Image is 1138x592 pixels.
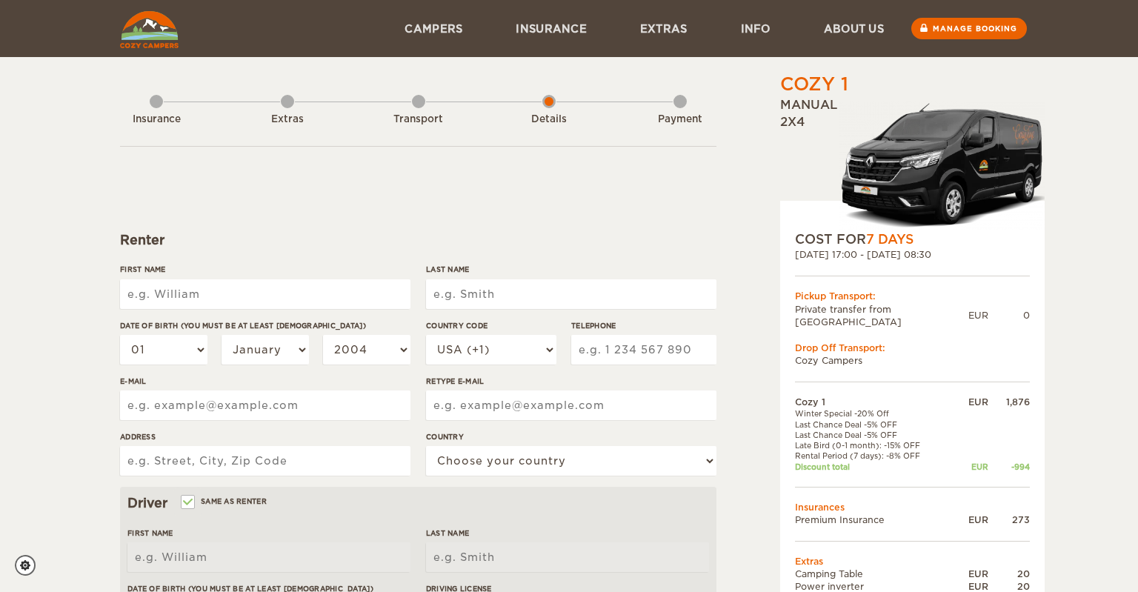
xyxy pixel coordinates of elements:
[426,320,556,331] label: Country Code
[120,264,410,275] label: First Name
[968,309,988,322] div: EUR
[839,102,1045,230] img: Stuttur-m-c-logo-2.png
[120,431,410,442] label: Address
[795,501,1030,513] td: Insurances
[988,568,1030,580] div: 20
[508,113,590,127] div: Details
[795,440,953,450] td: Late Bird (0-1 month): -15% OFF
[426,279,716,309] input: e.g. Smith
[795,396,953,408] td: Cozy 1
[795,568,953,580] td: Camping Table
[120,446,410,476] input: e.g. Street, City, Zip Code
[795,354,1030,367] td: Cozy Campers
[795,408,953,419] td: Winter Special -20% Off
[127,528,410,539] label: First Name
[120,231,716,249] div: Renter
[571,335,716,365] input: e.g. 1 234 567 890
[116,113,197,127] div: Insurance
[571,320,716,331] label: Telephone
[988,309,1030,322] div: 0
[120,376,410,387] label: E-mail
[378,113,459,127] div: Transport
[795,513,953,526] td: Premium Insurance
[795,555,1030,568] td: Extras
[795,419,953,430] td: Last Chance Deal -5% OFF
[426,390,716,420] input: e.g. example@example.com
[120,11,179,48] img: Cozy Campers
[953,396,988,408] div: EUR
[182,499,192,508] input: Same as renter
[988,513,1030,526] div: 273
[780,72,848,97] div: Cozy 1
[795,303,968,328] td: Private transfer from [GEOGRAPHIC_DATA]
[120,320,410,331] label: Date of birth (You must be at least [DEMOGRAPHIC_DATA])
[182,494,267,508] label: Same as renter
[795,290,1030,302] div: Pickup Transport:
[795,430,953,440] td: Last Chance Deal -5% OFF
[780,97,1045,230] div: Manual 2x4
[247,113,328,127] div: Extras
[120,279,410,309] input: e.g. William
[795,342,1030,354] div: Drop Off Transport:
[911,18,1027,39] a: Manage booking
[795,450,953,461] td: Rental Period (7 days): -8% OFF
[988,396,1030,408] div: 1,876
[127,542,410,572] input: e.g. William
[795,230,1030,248] div: COST FOR
[988,462,1030,472] div: -994
[953,513,988,526] div: EUR
[866,232,914,247] span: 7 Days
[953,568,988,580] div: EUR
[120,390,410,420] input: e.g. example@example.com
[426,528,709,539] label: Last Name
[15,555,45,576] a: Cookie settings
[426,542,709,572] input: e.g. Smith
[426,431,716,442] label: Country
[426,376,716,387] label: Retype E-mail
[795,462,953,472] td: Discount total
[127,494,709,512] div: Driver
[639,113,721,127] div: Payment
[795,248,1030,261] div: [DATE] 17:00 - [DATE] 08:30
[426,264,716,275] label: Last Name
[953,462,988,472] div: EUR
